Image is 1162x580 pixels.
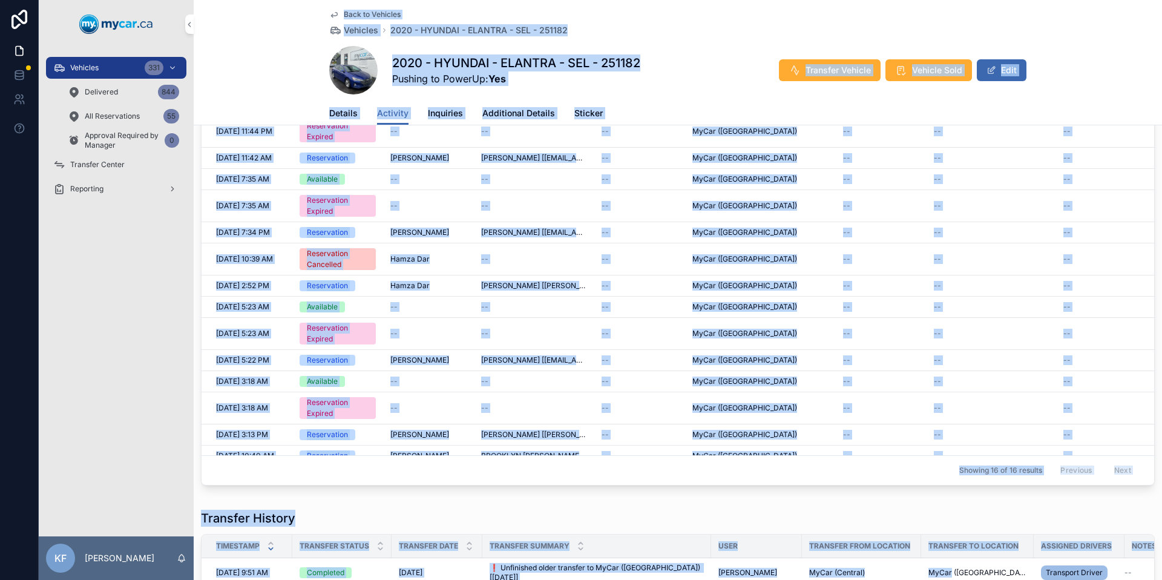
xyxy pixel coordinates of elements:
div: Available [307,302,338,312]
span: Details [329,107,358,119]
span: -- [934,254,941,264]
span: [PERSON_NAME] [[PERSON_NAME][EMAIL_ADDRESS][DOMAIN_NAME]] [481,430,587,440]
span: [DATE] 7:34 PM [216,228,270,237]
div: 331 [145,61,163,75]
button: Vehicle Sold [885,59,972,81]
span: -- [934,281,941,291]
span: -- [934,302,941,312]
span: [DATE] 10:39 AM [216,254,273,264]
span: -- [843,281,850,291]
span: [DATE] 7:35 AM [216,201,269,211]
span: Transport Driver [1046,568,1103,578]
strong: Yes [488,73,506,85]
span: MyCar ([GEOGRAPHIC_DATA]) [692,329,797,338]
a: Additional Details [482,102,555,127]
span: [PERSON_NAME] [390,153,449,163]
span: [DATE] 10:40 AM [216,451,274,461]
span: -- [481,201,488,211]
span: -- [843,228,850,237]
span: -- [390,302,398,312]
span: -- [481,174,488,184]
span: Transfer To Location [928,541,1019,551]
span: -- [843,377,850,386]
div: Reservation [307,280,348,291]
div: Reservation [307,450,348,461]
span: -- [481,254,488,264]
span: BROOKLYN [PERSON_NAME] [[EMAIL_ADDRESS][DOMAIN_NAME]] [481,451,587,461]
span: -- [843,403,850,413]
span: Additional Details [482,107,555,119]
span: MyCar (Central) [809,568,865,578]
span: [DATE] [399,568,422,578]
a: Vehicles [329,24,378,36]
span: Vehicles [70,63,99,73]
span: [PERSON_NAME] [[EMAIL_ADDRESS][DOMAIN_NAME]] [481,228,587,237]
span: [DATE] 11:44 PM [216,127,272,136]
span: -- [602,127,609,136]
span: [DATE] 3:18 AM [216,377,268,386]
span: Assigned Drivers [1041,541,1112,551]
span: -- [1063,228,1071,237]
span: MyCar ([GEOGRAPHIC_DATA]) [692,403,797,413]
span: Delivered [85,87,118,97]
span: -- [934,430,941,440]
div: 0 [165,133,179,148]
span: Transfer Status [300,541,369,551]
img: App logo [79,15,153,34]
span: -- [843,254,850,264]
span: MyCar ([GEOGRAPHIC_DATA]) [692,254,797,264]
span: Hamza Dar [390,281,430,291]
span: MyCar ([GEOGRAPHIC_DATA]) [928,568,1026,578]
span: -- [481,127,488,136]
div: 844 [158,85,179,99]
span: -- [843,201,850,211]
span: MyCar ([GEOGRAPHIC_DATA]) [692,127,797,136]
span: -- [602,403,609,413]
span: Inquiries [428,107,463,119]
span: MyCar ([GEOGRAPHIC_DATA]) [692,228,797,237]
span: MyCar ([GEOGRAPHIC_DATA]) [692,302,797,312]
button: Edit [977,59,1026,81]
span: -- [934,329,941,338]
a: Back to Vehicles [329,10,401,19]
span: Transfer Summary [490,541,570,551]
span: Transfer Center [70,160,125,170]
span: -- [1063,127,1071,136]
span: -- [843,127,850,136]
span: -- [602,355,609,365]
a: Sticker [574,102,603,127]
div: Reservation Expired [307,195,369,217]
span: -- [602,377,609,386]
span: -- [390,201,398,211]
span: -- [843,451,850,461]
span: -- [390,174,398,184]
span: All Reservations [85,111,140,121]
span: -- [843,302,850,312]
div: scrollable content [39,48,194,216]
div: Reservation [307,355,348,366]
span: Back to Vehicles [344,10,401,19]
a: Approval Required by Manager0 [61,130,186,151]
span: [DATE] 11:42 AM [216,153,272,163]
h1: Transfer History [201,510,295,527]
span: [DATE] 3:13 PM [216,430,268,440]
button: Transfer Vehicle [779,59,881,81]
div: Reservation Expired [307,120,369,142]
span: -- [390,329,398,338]
p: [PERSON_NAME] [85,552,154,564]
span: -- [481,302,488,312]
div: 55 [163,109,179,124]
span: -- [602,329,609,338]
span: -- [1063,451,1071,461]
span: -- [602,254,609,264]
span: -- [1063,355,1071,365]
span: MyCar ([GEOGRAPHIC_DATA]) [692,377,797,386]
span: -- [481,403,488,413]
span: -- [1063,153,1071,163]
span: [DATE] 5:23 AM [216,302,269,312]
a: Details [329,102,358,127]
span: -- [1063,254,1071,264]
div: Reservation [307,153,348,163]
a: 2020 - HYUNDAI - ELANTRA - SEL - 251182 [390,24,568,36]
